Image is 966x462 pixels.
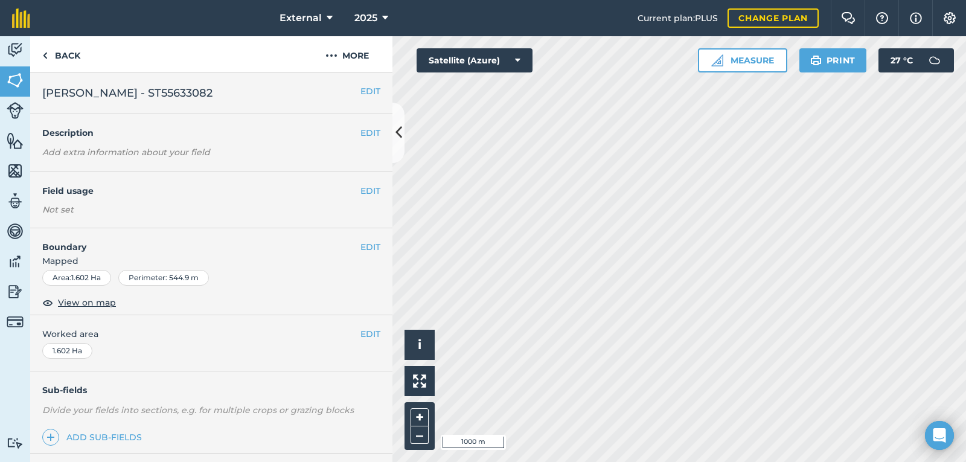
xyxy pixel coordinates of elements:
[354,11,377,25] span: 2025
[925,421,954,450] div: Open Intercom Messenger
[810,53,822,68] img: svg+xml;base64,PHN2ZyB4bWxucz0iaHR0cDovL3d3dy53My5vcmcvMjAwMC9zdmciIHdpZHRoPSIxOSIgaGVpZ2h0PSIyNC...
[46,430,55,444] img: svg+xml;base64,PHN2ZyB4bWxucz0iaHR0cDovL3d3dy53My5vcmcvMjAwMC9zdmciIHdpZHRoPSIxNCIgaGVpZ2h0PSIyNC...
[7,222,24,240] img: svg+xml;base64,PD94bWwgdmVyc2lvbj0iMS4wIiBlbmNvZGluZz0idXRmLTgiPz4KPCEtLSBHZW5lcmF0b3I6IEFkb2JlIE...
[42,327,380,341] span: Worked area
[360,126,380,140] button: EDIT
[360,240,380,254] button: EDIT
[42,405,354,415] em: Divide your fields into sections, e.g. for multiple crops or grazing blocks
[7,437,24,449] img: svg+xml;base64,PD94bWwgdmVyc2lvbj0iMS4wIiBlbmNvZGluZz0idXRmLTgiPz4KPCEtLSBHZW5lcmF0b3I6IEFkb2JlIE...
[30,254,392,268] span: Mapped
[360,85,380,98] button: EDIT
[12,8,30,28] img: fieldmargin Logo
[325,48,337,63] img: svg+xml;base64,PHN2ZyB4bWxucz0iaHR0cDovL3d3dy53My5vcmcvMjAwMC9zdmciIHdpZHRoPSIyMCIgaGVpZ2h0PSIyNC...
[360,184,380,197] button: EDIT
[7,41,24,59] img: svg+xml;base64,PD94bWwgdmVyc2lvbj0iMS4wIiBlbmNvZGluZz0idXRmLTgiPz4KPCEtLSBHZW5lcmF0b3I6IEFkb2JlIE...
[42,184,360,197] h4: Field usage
[418,337,421,352] span: i
[42,295,53,310] img: svg+xml;base64,PHN2ZyB4bWxucz0iaHR0cDovL3d3dy53My5vcmcvMjAwMC9zdmciIHdpZHRoPSIxOCIgaGVpZ2h0PSIyNC...
[638,11,718,25] span: Current plan : PLUS
[923,48,947,72] img: svg+xml;base64,PD94bWwgdmVyc2lvbj0iMS4wIiBlbmNvZGluZz0idXRmLTgiPz4KPCEtLSBHZW5lcmF0b3I6IEFkb2JlIE...
[58,296,116,309] span: View on map
[7,132,24,150] img: svg+xml;base64,PHN2ZyB4bWxucz0iaHR0cDovL3d3dy53My5vcmcvMjAwMC9zdmciIHdpZHRoPSI1NiIgaGVpZ2h0PSI2MC...
[942,12,957,24] img: A cog icon
[411,426,429,444] button: –
[7,252,24,271] img: svg+xml;base64,PD94bWwgdmVyc2lvbj0iMS4wIiBlbmNvZGluZz0idXRmLTgiPz4KPCEtLSBHZW5lcmF0b3I6IEFkb2JlIE...
[42,126,380,140] h4: Description
[878,48,954,72] button: 27 °C
[118,270,209,286] div: Perimeter : 544.9 m
[30,383,392,397] h4: Sub-fields
[891,48,913,72] span: 27 ° C
[910,11,922,25] img: svg+xml;base64,PHN2ZyB4bWxucz0iaHR0cDovL3d3dy53My5vcmcvMjAwMC9zdmciIHdpZHRoPSIxNyIgaGVpZ2h0PSIxNy...
[405,330,435,360] button: i
[30,36,92,72] a: Back
[728,8,819,28] a: Change plan
[7,313,24,330] img: svg+xml;base64,PD94bWwgdmVyc2lvbj0iMS4wIiBlbmNvZGluZz0idXRmLTgiPz4KPCEtLSBHZW5lcmF0b3I6IEFkb2JlIE...
[711,54,723,66] img: Ruler icon
[7,192,24,210] img: svg+xml;base64,PD94bWwgdmVyc2lvbj0iMS4wIiBlbmNvZGluZz0idXRmLTgiPz4KPCEtLSBHZW5lcmF0b3I6IEFkb2JlIE...
[42,429,147,446] a: Add sub-fields
[42,85,213,101] span: [PERSON_NAME] - ST55633082
[42,295,116,310] button: View on map
[280,11,322,25] span: External
[42,204,380,216] div: Not set
[42,270,111,286] div: Area : 1.602 Ha
[413,374,426,388] img: Four arrows, one pointing top left, one top right, one bottom right and the last bottom left
[417,48,533,72] button: Satellite (Azure)
[7,102,24,119] img: svg+xml;base64,PD94bWwgdmVyc2lvbj0iMS4wIiBlbmNvZGluZz0idXRmLTgiPz4KPCEtLSBHZW5lcmF0b3I6IEFkb2JlIE...
[42,48,48,63] img: svg+xml;base64,PHN2ZyB4bWxucz0iaHR0cDovL3d3dy53My5vcmcvMjAwMC9zdmciIHdpZHRoPSI5IiBoZWlnaHQ9IjI0Ii...
[841,12,856,24] img: Two speech bubbles overlapping with the left bubble in the forefront
[875,12,889,24] img: A question mark icon
[7,283,24,301] img: svg+xml;base64,PD94bWwgdmVyc2lvbj0iMS4wIiBlbmNvZGluZz0idXRmLTgiPz4KPCEtLSBHZW5lcmF0b3I6IEFkb2JlIE...
[7,71,24,89] img: svg+xml;base64,PHN2ZyB4bWxucz0iaHR0cDovL3d3dy53My5vcmcvMjAwMC9zdmciIHdpZHRoPSI1NiIgaGVpZ2h0PSI2MC...
[411,408,429,426] button: +
[698,48,787,72] button: Measure
[30,228,360,254] h4: Boundary
[302,36,392,72] button: More
[42,147,210,158] em: Add extra information about your field
[42,343,92,359] div: 1.602 Ha
[360,327,380,341] button: EDIT
[7,162,24,180] img: svg+xml;base64,PHN2ZyB4bWxucz0iaHR0cDovL3d3dy53My5vcmcvMjAwMC9zdmciIHdpZHRoPSI1NiIgaGVpZ2h0PSI2MC...
[799,48,867,72] button: Print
